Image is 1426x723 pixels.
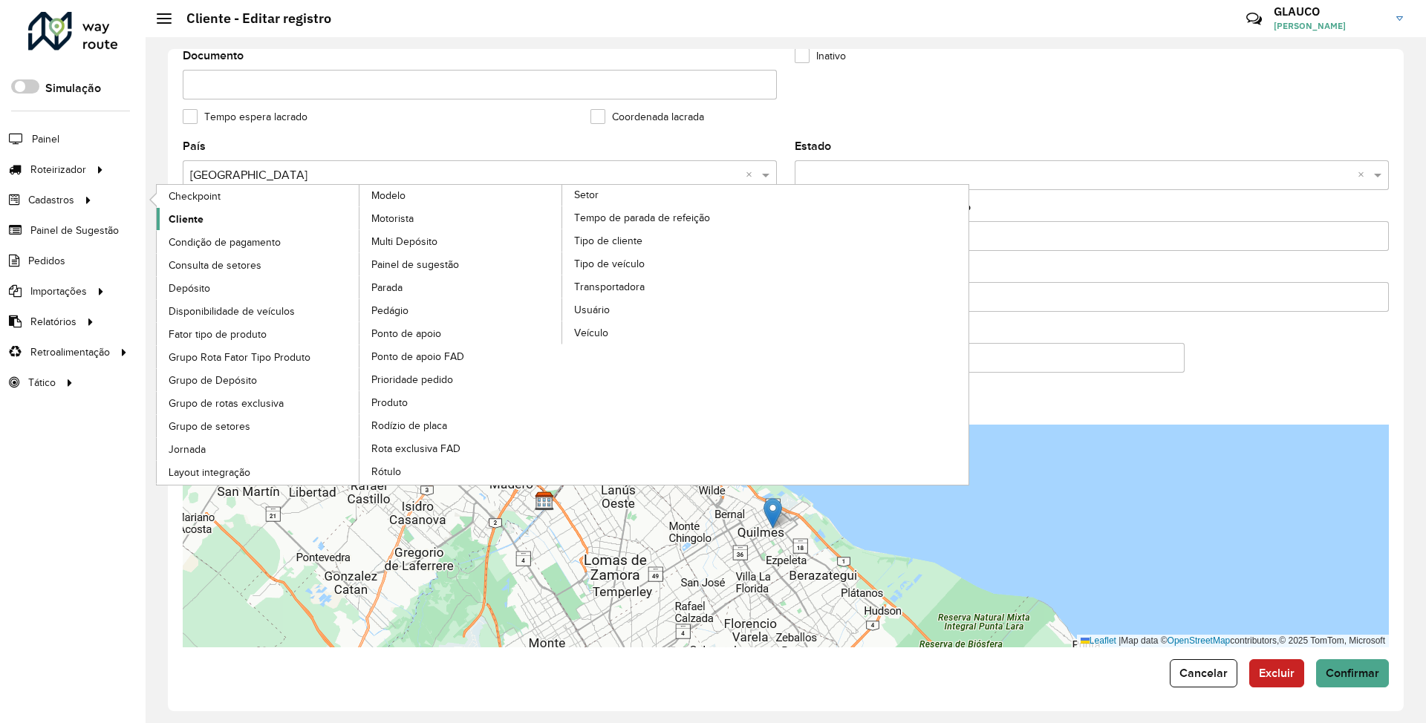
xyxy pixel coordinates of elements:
span: Parada [371,280,403,295]
a: Multi Depósito [359,230,563,252]
a: Tipo de cliente [562,229,766,252]
img: SAZ AR Mercado Central ESPECIALES [535,491,554,511]
a: Depósito [157,277,360,299]
span: Consulta de setores [169,258,261,273]
a: Checkpoint [157,185,360,207]
img: Marker [764,498,782,529]
span: Grupo de Depósito [169,373,257,388]
span: Grupo Rota Fator Tipo Produto [169,350,310,365]
span: Usuário [574,302,610,318]
span: | [1119,635,1121,646]
span: Painel de sugestão [371,257,459,272]
span: Fator tipo de produto [169,327,267,342]
span: [PERSON_NAME] [1274,19,1385,33]
label: Tempo espera lacrado [183,109,307,125]
a: Condição de pagamento [157,231,360,253]
span: Rodízio de placa [371,418,447,434]
span: Layout integração [169,465,250,480]
label: Documento [183,47,244,65]
span: Grupo de rotas exclusiva [169,396,284,411]
a: Tipo de veículo [562,252,766,275]
span: Tático [28,375,56,390]
span: Ponto de apoio [371,326,441,341]
button: Excluir [1249,659,1304,687]
span: Clear all [1358,166,1370,184]
span: Tempo de parada de refeição [574,210,710,226]
a: Consulta de setores [157,254,360,276]
a: Grupo de rotas exclusiva [157,392,360,414]
a: Rodízio de placa [359,414,563,436]
a: Disponibilidade de veículos [157,300,360,322]
a: Jornada [157,438,360,460]
span: Tipo de veículo [574,256,645,272]
span: Painel de Sugestão [30,223,119,238]
label: Inativo [795,48,846,64]
span: Produto [371,395,408,410]
span: Confirmar [1326,667,1379,679]
span: Cliente [169,212,204,227]
a: Grupo de Depósito [157,369,360,391]
span: Painel [32,131,59,147]
a: OpenStreetMap [1168,635,1231,646]
a: Painel de sugestão [359,253,563,275]
a: Cliente [157,208,360,230]
span: Roteirizador [30,162,86,177]
a: Layout integração [157,461,360,483]
span: Depósito [169,281,210,296]
span: Condição de pagamento [169,235,281,250]
span: Modelo [371,188,406,203]
span: Rota exclusiva FAD [371,441,460,457]
span: Jornada [169,442,206,457]
span: Prioridade pedido [371,372,453,387]
span: Veículo [574,325,608,341]
div: Map data © contributors,© 2025 TomTom, Microsoft [1077,635,1389,647]
a: Parada [359,276,563,298]
a: Leaflet [1081,635,1116,646]
span: Rótulo [371,464,401,480]
span: Cancelar [1179,667,1228,679]
a: Contato Rápido [1238,3,1270,35]
a: Fator tipo de produto [157,323,360,345]
span: Importações [30,284,87,299]
span: Grupo de setores [169,419,250,434]
span: Relatórios [30,314,76,330]
a: Ponto de apoio FAD [359,345,563,367]
button: Cancelar [1170,659,1237,687]
a: Grupo Rota Fator Tipo Produto [157,346,360,368]
a: Pedágio [359,299,563,321]
a: Veículo [562,321,766,344]
a: Produto [359,391,563,413]
span: Pedágio [371,303,408,318]
span: Clear all [746,166,758,184]
span: Retroalimentação [30,344,110,360]
a: Ponto de apoio [359,322,563,344]
label: Simulação [45,79,101,97]
span: Multi Depósito [371,234,437,249]
span: Disponibilidade de veículos [169,304,295,319]
a: Rótulo [359,460,563,482]
span: Tipo de cliente [574,233,642,249]
span: Pedidos [28,253,65,269]
span: Ponto de apoio FAD [371,349,464,364]
a: Grupo de setores [157,415,360,437]
h3: GLAUCO [1274,4,1385,19]
a: Rota exclusiva FAD [359,437,563,459]
a: Motorista [359,207,563,229]
a: Modelo [157,185,563,485]
span: Excluir [1259,667,1295,679]
a: Usuário [562,298,766,321]
a: Transportadora [562,275,766,298]
span: Checkpoint [169,189,221,204]
button: Confirmar [1316,659,1389,687]
span: Cadastros [28,192,74,208]
a: Tempo de parada de refeição [562,206,766,229]
label: País [183,137,206,155]
label: Coordenada lacrada [590,109,704,125]
a: Prioridade pedido [359,368,563,390]
a: Setor [359,185,766,485]
span: Setor [574,187,599,203]
span: Motorista [371,211,414,226]
h2: Cliente - Editar registro [172,10,331,27]
label: Estado [795,137,831,155]
span: Transportadora [574,279,645,295]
